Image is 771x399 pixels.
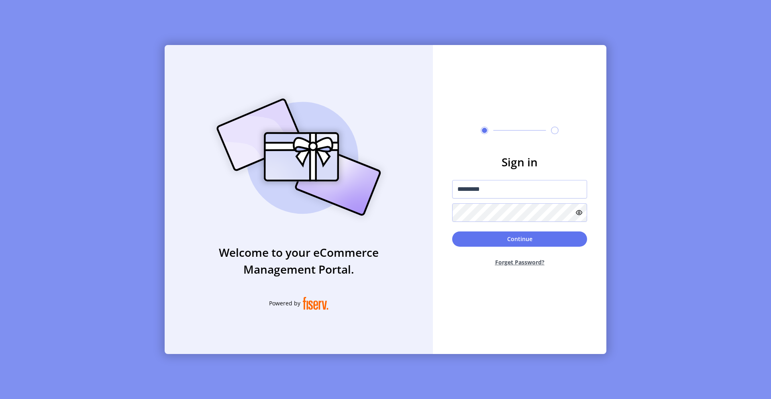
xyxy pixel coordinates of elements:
span: Powered by [269,299,300,307]
button: Continue [452,231,587,247]
h3: Sign in [452,153,587,170]
h3: Welcome to your eCommerce Management Portal. [165,244,433,278]
button: Forget Password? [452,252,587,273]
img: card_Illustration.svg [204,90,393,225]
